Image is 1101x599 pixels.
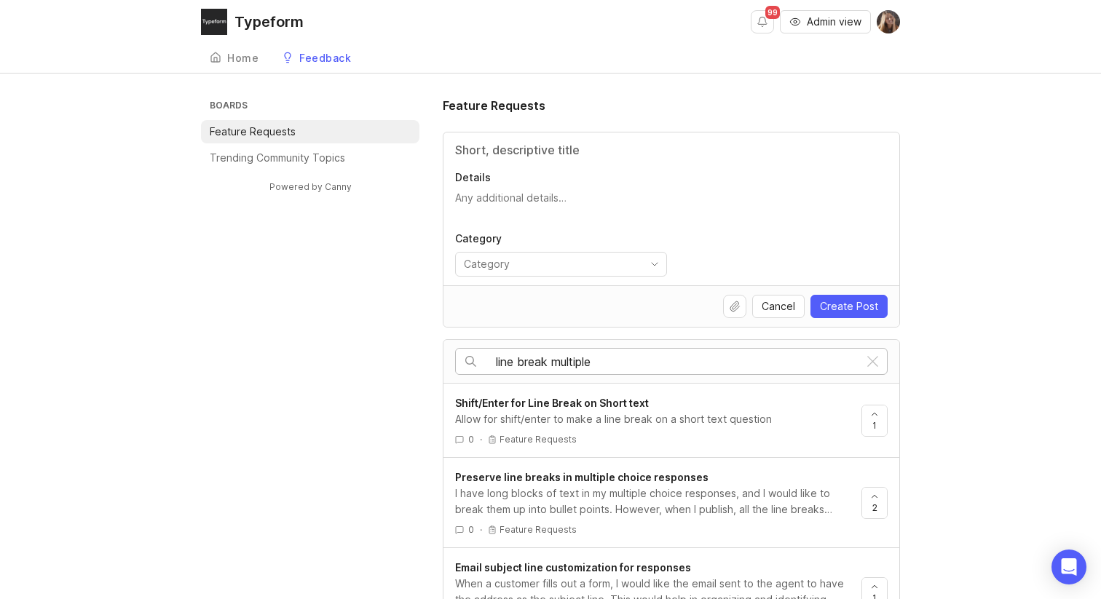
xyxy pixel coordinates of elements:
span: 1 [872,419,877,432]
div: Allow for shift/enter to make a line break on a short text question [455,411,850,427]
button: Create Post [810,295,888,318]
button: Admin view [780,10,871,33]
div: Open Intercom Messenger [1051,550,1086,584]
div: I have long blocks of text in my multiple choice responses, and I would like to break them up int... [455,485,850,517]
span: 0 [468,433,474,445]
div: · [480,523,482,536]
h3: Boards [207,97,419,117]
p: Category [455,231,667,246]
textarea: Details [455,191,888,220]
p: Trending Community Topics [210,151,345,165]
button: Cancel [752,295,805,318]
div: Home [227,53,259,63]
a: Powered by Canny [267,178,354,195]
a: Home [201,44,267,74]
span: Email subject line customization for responses [455,561,691,574]
span: Shift/Enter for Line Break on Short text [455,397,649,409]
div: · [480,433,482,445]
p: Feature Requests [500,524,577,536]
p: Feature Requests [500,434,577,445]
a: Preserve line breaks in multiple choice responsesI have long blocks of text in my multiple choice... [455,469,861,536]
span: Create Post [820,299,878,314]
span: Preserve line breaks in multiple choice responses [455,471,709,483]
span: 2 [872,501,877,514]
a: Trending Community Topics [201,146,419,170]
button: 1 [861,405,888,437]
button: Notifications [751,10,774,33]
a: Feedback [273,44,360,74]
span: Admin view [807,15,861,29]
div: toggle menu [455,252,667,277]
p: Feature Requests [210,124,296,139]
input: Title [455,141,888,159]
svg: toggle icon [643,258,666,270]
a: Shift/Enter for Line Break on Short textAllow for shift/enter to make a line break on a short tex... [455,395,861,445]
span: Cancel [762,299,795,314]
input: Category [464,256,642,272]
div: Typeform [234,15,304,29]
span: 0 [468,523,474,536]
span: 99 [765,6,780,19]
p: Details [455,170,888,185]
button: 2 [861,487,888,519]
h1: Feature Requests [443,97,545,114]
a: Feature Requests [201,120,419,143]
img: Laura Marco [877,10,900,33]
img: Typeform logo [201,9,227,35]
button: Upload file [723,295,746,318]
input: Search… [496,354,859,370]
div: Feedback [299,53,351,63]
